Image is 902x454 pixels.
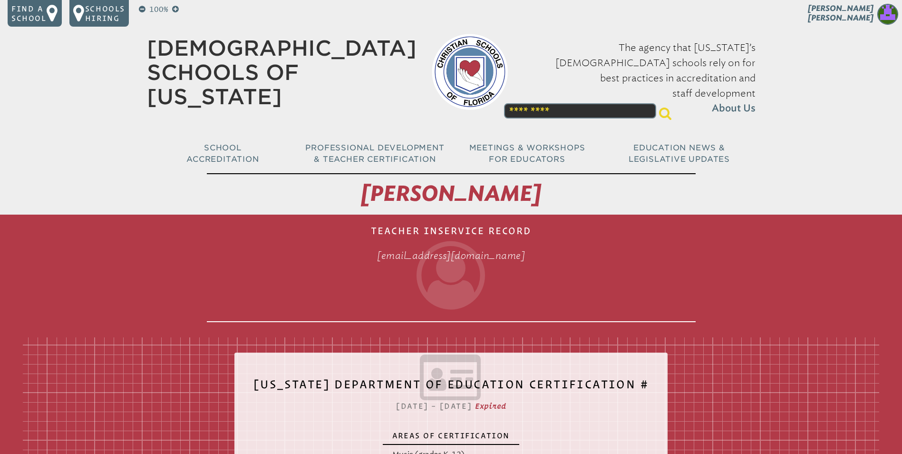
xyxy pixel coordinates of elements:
span: [PERSON_NAME] [PERSON_NAME] [808,4,873,22]
span: [DATE] – [DATE] [396,402,472,410]
span: Expired [475,402,506,410]
p: 100% [147,4,170,15]
span: School Accreditation [186,143,259,164]
a: [DEMOGRAPHIC_DATA] Schools of [US_STATE] [147,36,417,109]
p: The agency that [US_STATE]’s [DEMOGRAPHIC_DATA] schools rely on for best practices in accreditati... [523,40,756,116]
h2: [US_STATE] Department of Education Certification # [253,372,649,404]
img: 01289fc839e97860cf57c72a9075dbb2 [877,4,898,25]
span: Meetings & Workshops for Educators [469,143,585,164]
p: Areas of Certification [392,431,510,440]
span: [PERSON_NAME] [361,181,541,207]
span: About Us [712,101,756,116]
span: Education News & Legislative Updates [629,143,730,164]
img: csf-logo-web-colors.png [432,34,508,110]
h1: Teacher Inservice Record [207,218,696,322]
p: Find a school [11,4,47,23]
span: Professional Development & Teacher Certification [305,143,444,164]
p: Schools Hiring [85,4,125,23]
